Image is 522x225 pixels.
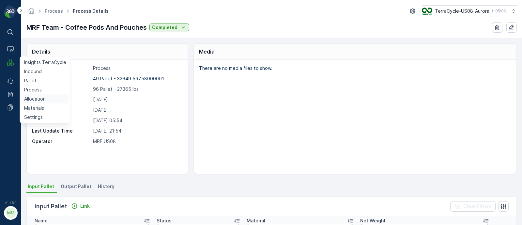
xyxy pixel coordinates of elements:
[435,8,489,14] p: TerraCycle-US08-Aurora
[93,138,181,145] p: MRF.US08
[4,201,17,205] span: v 1.48.1
[32,128,90,134] p: Last Update Time
[93,65,181,72] p: Process
[26,23,147,32] p: MRF Team - Coffee Pods And Pouches
[199,65,510,72] p: There are no media files to show.
[98,183,115,190] span: History
[45,8,63,14] a: Process
[93,76,169,81] p: 49 Pallet - 32649.59758000001 ...
[80,203,90,209] p: Link
[93,86,181,92] p: 96 Pallet - 27365 lbs
[93,107,181,113] p: [DATE]
[93,128,181,134] p: [DATE] 21:54
[450,201,496,212] button: Clear Filters
[152,24,177,31] p: Completed
[28,183,54,190] span: Input Pallet
[157,217,172,224] p: Status
[71,8,110,14] span: Process Details
[35,217,48,224] p: Name
[6,208,16,218] div: MM
[28,10,35,15] a: Homepage
[32,48,50,56] p: Details
[360,217,386,224] p: Net Weight
[422,5,517,17] button: TerraCycle-US08-Aurora(-05:00)
[492,8,508,14] p: ( -05:00 )
[422,8,432,15] img: image_ci7OI47.png
[93,117,181,124] p: [DATE] 05:54
[199,48,215,56] p: Media
[93,96,181,103] p: [DATE]
[35,202,67,211] p: Input Pallet
[32,138,90,145] p: Operator
[4,5,17,18] img: logo
[247,217,265,224] p: Material
[463,203,492,210] p: Clear Filters
[4,206,17,220] button: MM
[69,202,92,210] button: Link
[61,183,91,190] span: Output Pallet
[149,24,189,31] button: Completed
